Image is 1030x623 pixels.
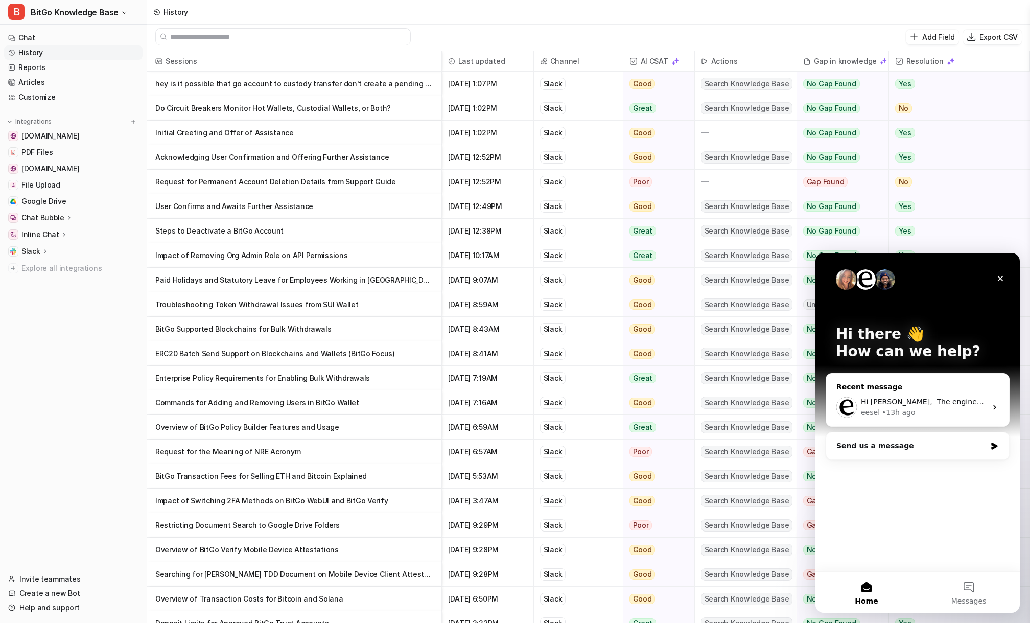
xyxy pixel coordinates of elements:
div: Slack [540,323,566,335]
a: Help and support [4,601,143,615]
span: Search Knowledge Base [701,568,793,581]
p: Add Field [922,32,954,42]
span: No [895,103,912,113]
p: Acknowledging User Confirmation and Offering Further Assistance [155,145,433,170]
span: No Gap Found [803,471,860,481]
button: Good [623,587,688,611]
span: No Gap Found [803,594,860,604]
button: Gap Found [797,562,881,587]
span: Yes [895,250,915,261]
span: Search Knowledge Base [701,102,793,114]
p: Enterprise Policy Requirements for Enabling Bulk Withdrawals [155,366,433,390]
button: Great [623,366,688,390]
span: Yes [895,79,915,89]
div: Slack [540,176,566,188]
span: No Gap Found [803,226,860,236]
div: Slack [540,102,566,114]
span: No Gap Found [803,349,860,359]
span: Search Knowledge Base [701,249,793,262]
div: Slack [540,519,566,532]
img: Inline Chat [10,232,16,238]
span: [DATE] 3:47AM [446,489,529,513]
span: File Upload [21,180,60,190]
span: [DATE] 12:38PM [446,219,529,243]
div: Close [176,16,194,35]
button: Great [623,415,688,440]
a: History [4,45,143,60]
button: No Gap Found [797,390,881,415]
span: No Gap Found [803,103,860,113]
span: Gap Found [803,177,848,187]
span: [DATE] 8:43AM [446,317,529,341]
span: [DATE] 1:02PM [446,96,529,121]
button: No Gap Found [797,341,881,366]
img: File Upload [10,182,16,188]
button: No Gap Found [797,194,881,219]
button: No Gap Found [797,464,881,489]
button: No Gap Found [797,587,881,611]
button: Great [623,219,688,243]
span: No Gap Found [803,545,860,555]
p: Do Circuit Breakers Monitor Hot Wallets, Custodial Wallets, or Both? [155,96,433,121]
span: Poor [629,520,652,530]
button: No [889,170,1018,194]
p: Overview of BitGo Policy Builder Features and Usage [155,415,433,440]
span: [DATE] 9:28PM [446,562,529,587]
button: No Gap Found [797,72,881,96]
button: Export CSV [963,30,1022,44]
span: Good [629,201,656,212]
span: [DOMAIN_NAME] [21,131,79,141]
p: Chat Bubble [21,213,64,223]
span: Good [629,275,656,285]
span: Great [629,250,657,261]
span: [DATE] 6:59AM [446,415,529,440]
p: Impact of Switching 2FA Methods on BitGo WebUI and BitGo Verify [155,489,433,513]
span: Poor [629,447,652,457]
div: Gap in knowledge [801,51,884,72]
button: No Gap Found [797,317,881,341]
button: Good [623,121,688,145]
span: Google Drive [21,196,66,206]
span: Great [629,226,657,236]
span: No Gap Found [803,398,860,408]
button: Good [623,562,688,587]
span: Gap Found [803,520,848,530]
button: Add Field [906,30,958,44]
img: Google Drive [10,198,16,204]
span: Good [629,79,656,89]
img: developers.bitgo.com [10,166,16,172]
p: Restricting Document Search to Google Drive Folders [155,513,433,538]
span: [DATE] 1:07PM [446,72,529,96]
p: Integrations [15,118,52,126]
a: www.bitgo.com[DOMAIN_NAME] [4,129,143,143]
div: Slack [540,593,566,605]
p: Request for Permanent Account Deletion Details from Support Guide [155,170,433,194]
a: Explore all integrations [4,261,143,275]
span: Channel [538,51,619,72]
button: Integrations [4,117,55,127]
button: Messages [102,319,204,360]
span: [DATE] 9:07AM [446,268,529,292]
span: No Gap Found [803,152,860,163]
a: Google DriveGoogle Drive [4,194,143,209]
p: Slack [21,246,40,257]
p: Commands for Adding and Removing Users in BitGo Wallet [155,390,433,415]
div: • 13h ago [66,154,100,165]
span: Gap Found [803,496,848,506]
button: Good [623,72,688,96]
a: Chat [4,31,143,45]
span: Great [629,373,657,383]
p: BitGo Transaction Fees for Selling ETH and Bitcoin Explained [155,464,433,489]
span: No Gap Found [803,128,860,138]
div: Slack [540,249,566,262]
span: Good [629,324,656,334]
span: Good [629,545,656,555]
button: Yes [889,243,1018,268]
span: [DATE] 9:28PM [446,538,529,562]
span: Search Knowledge Base [701,298,793,311]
